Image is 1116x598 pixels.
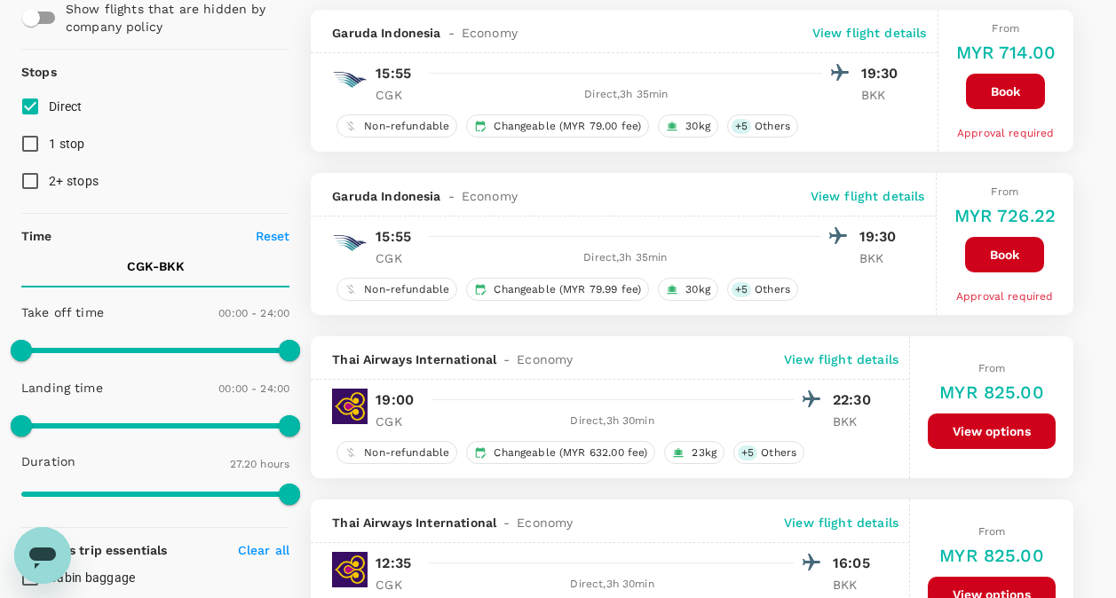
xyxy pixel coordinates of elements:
span: From [978,362,1006,374]
p: BKK [833,576,877,594]
div: +5Others [727,278,798,301]
span: Changeable (MYR 632.00 fee) [487,445,654,460]
div: Non-refundable [336,441,457,464]
p: 15:55 [376,226,411,248]
span: 00:00 - 24:00 [218,382,289,395]
p: Reset [256,227,290,245]
h6: MYR 825.00 [939,378,1044,406]
span: 27.20 hours [230,458,290,470]
div: 23kg [664,441,724,464]
div: Non-refundable [336,114,457,138]
span: From [991,185,1018,198]
p: 15:55 [376,63,411,84]
button: Book [966,74,1045,109]
div: Changeable (MYR 79.00 fee) [466,114,649,138]
span: 1 stop [49,137,85,151]
p: Time [21,227,52,245]
span: Garuda Indonesia [332,24,440,42]
p: 19:30 [861,63,906,84]
div: Direct , 3h 30min [431,413,794,430]
span: Economy [517,350,573,368]
span: 23kg [685,445,724,460]
p: 12:35 [376,553,411,574]
span: 2+ stops [49,174,99,188]
p: View flight details [811,187,925,205]
p: 19:00 [376,389,414,411]
span: Thai Airways International [332,350,496,368]
span: Approval required [957,127,1055,139]
p: CGK - BKK [127,257,185,275]
strong: Business trip essentials [21,543,168,557]
div: +5Others [733,441,804,464]
p: View flight details [784,350,898,368]
strong: Stops [21,65,57,79]
span: + 5 [732,282,751,297]
p: CGK [376,576,420,594]
iframe: Button to launch messaging window [14,527,71,584]
p: 16:05 [833,553,877,574]
span: From [978,525,1006,538]
p: BKK [859,249,904,267]
img: TG [332,552,368,587]
div: +5Others [727,114,798,138]
h6: MYR 726.22 [954,201,1057,230]
p: Clear all [238,541,289,559]
h6: MYR 714.00 [956,38,1057,67]
p: Duration [21,452,75,470]
span: Changeable (MYR 79.99 fee) [487,282,648,297]
div: Changeable (MYR 79.99 fee) [466,278,649,301]
span: Thai Airways International [332,514,496,531]
h6: MYR 825.00 [939,541,1044,570]
span: - [496,350,517,368]
p: 19:30 [859,226,904,248]
span: Non-refundable [357,119,456,134]
span: 00:00 - 24:00 [218,307,289,319]
span: Approval required [956,290,1054,303]
p: CGK [376,249,420,267]
p: Take off time [21,303,104,321]
p: CGK [376,86,420,104]
span: - [441,24,462,42]
button: View options [928,413,1056,449]
span: 30kg [678,282,717,297]
span: 30kg [678,119,717,134]
img: TG [332,389,368,424]
span: Economy [517,514,573,531]
span: Direct [49,99,83,114]
span: Non-refundable [357,282,456,297]
span: Garuda Indonesia [332,187,440,205]
div: 30kg [658,278,718,301]
span: Others [748,119,797,134]
p: View flight details [812,24,927,42]
div: Direct , 3h 35min [431,86,821,104]
span: Economy [462,24,518,42]
div: Direct , 3h 30min [431,576,794,594]
button: Book [965,237,1044,272]
span: Changeable (MYR 79.00 fee) [487,119,648,134]
span: From [992,22,1019,35]
p: CGK [376,413,420,430]
div: 30kg [658,114,718,138]
span: - [496,514,517,531]
span: Non-refundable [357,445,456,460]
p: View flight details [784,514,898,531]
span: + 5 [732,119,751,134]
div: Changeable (MYR 632.00 fee) [466,441,655,464]
div: Direct , 3h 35min [431,249,819,267]
img: GA [332,225,368,261]
p: BKK [833,413,877,430]
p: 22:30 [833,389,877,411]
img: GA [332,62,368,98]
p: Landing time [21,379,103,397]
span: Cabin baggage [49,570,135,585]
p: BKK [861,86,906,104]
span: Economy [462,187,518,205]
span: Others [754,445,803,460]
span: + 5 [738,445,757,460]
span: Others [748,282,797,297]
span: - [441,187,462,205]
div: Non-refundable [336,278,457,301]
